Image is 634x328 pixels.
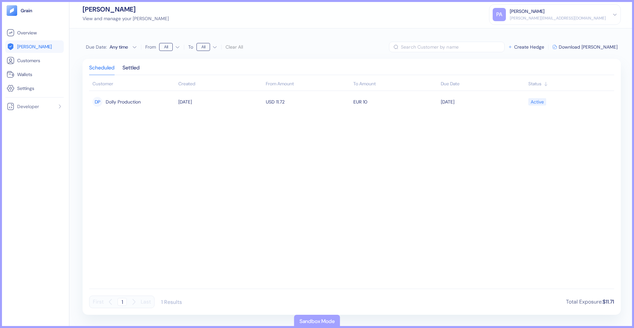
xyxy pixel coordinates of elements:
td: [DATE] [439,94,527,110]
div: Sort ascending [178,80,263,87]
div: Active [531,96,544,107]
label: To [188,45,193,49]
button: From [159,42,180,52]
div: Scheduled [89,65,115,75]
button: Due Date:Any time [86,44,137,50]
span: Overview [17,29,37,36]
a: Wallets [7,70,62,78]
div: Sort ascending [441,80,525,87]
span: [PERSON_NAME] [17,43,52,50]
span: Customers [17,57,40,64]
button: First [93,296,104,308]
button: To [196,42,217,52]
img: logo [20,8,33,13]
button: Create Hedge [508,45,544,49]
button: Last [141,296,151,308]
div: Any time [110,44,129,50]
div: Sandbox Mode [299,317,335,325]
span: Settings [17,85,34,92]
div: View and manage your [PERSON_NAME] [83,15,169,22]
button: Download [PERSON_NAME] [552,45,617,49]
div: [PERSON_NAME][EMAIL_ADDRESS][DOMAIN_NAME] [510,15,606,21]
th: From Amount [264,78,352,91]
div: [PERSON_NAME] [510,8,545,15]
a: [PERSON_NAME] [7,43,62,51]
span: Dolly Production [106,96,141,107]
span: Due Date : [86,44,107,50]
span: Wallets [17,71,32,78]
a: Overview [7,29,62,37]
div: PA [493,8,506,21]
span: Create Hedge [514,45,544,49]
th: Customer [89,78,177,91]
div: Settled [123,65,140,75]
div: Total Exposure : [566,298,614,306]
a: Settings [7,84,62,92]
div: DP [92,97,102,107]
td: USD 11.72 [264,94,352,110]
img: logo-tablet-V2.svg [7,5,17,16]
span: Download [PERSON_NAME] [559,45,617,49]
a: Customers [7,57,62,64]
div: [PERSON_NAME] [83,6,169,13]
span: $11.71 [603,298,614,305]
td: [DATE] [177,94,264,110]
input: Search Customer by name [401,42,505,52]
span: Developer [17,103,39,110]
label: From [145,45,156,49]
div: 1 Results [161,299,182,306]
td: EUR 10 [352,94,439,110]
th: To Amount [352,78,439,91]
div: Sort ascending [528,80,611,87]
